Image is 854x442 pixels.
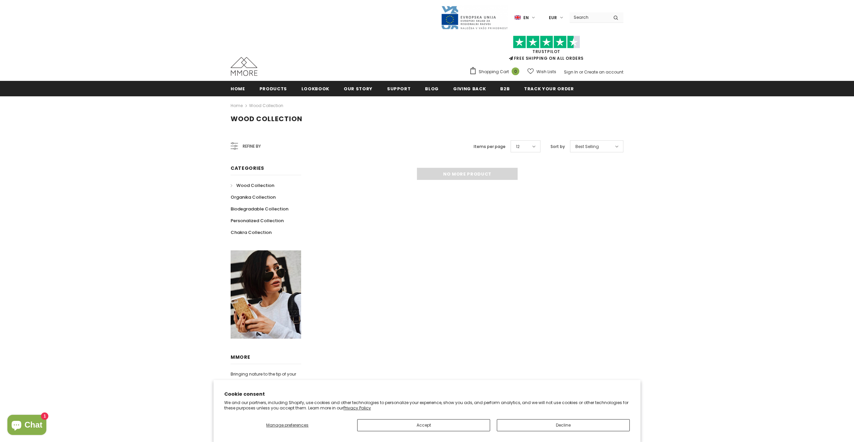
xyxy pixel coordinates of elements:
[343,405,371,411] a: Privacy Policy
[512,67,519,75] span: 0
[453,81,486,96] a: Giving back
[231,102,243,110] a: Home
[536,68,556,75] span: Wish Lists
[259,81,287,96] a: Products
[523,14,529,21] span: en
[231,114,302,124] span: Wood Collection
[500,86,510,92] span: B2B
[231,57,257,76] img: MMORE Cases
[579,69,583,75] span: or
[357,419,490,431] button: Accept
[231,227,272,238] a: Chakra Collection
[584,69,623,75] a: Create an account
[231,370,301,427] p: Bringing nature to the tip of your fingers. With hand-picked natural organic materials, every tim...
[497,419,630,431] button: Decline
[441,5,508,30] img: Javni Razpis
[236,182,274,189] span: Wood Collection
[231,215,284,227] a: Personalized Collection
[344,86,373,92] span: Our Story
[224,419,350,431] button: Manage preferences
[231,86,245,92] span: Home
[524,81,574,96] a: Track your order
[532,49,560,54] a: Trustpilot
[387,86,411,92] span: support
[570,12,608,22] input: Search Site
[469,67,523,77] a: Shopping Cart 0
[5,415,48,437] inbox-online-store-chat: Shopify online store chat
[231,206,288,212] span: Biodegradable Collection
[231,180,274,191] a: Wood Collection
[231,194,276,200] span: Organika Collection
[231,191,276,203] a: Organika Collection
[551,143,565,150] label: Sort by
[527,66,556,78] a: Wish Lists
[301,81,329,96] a: Lookbook
[513,36,580,49] img: Trust Pilot Stars
[387,81,411,96] a: support
[231,229,272,236] span: Chakra Collection
[515,15,521,20] img: i-lang-1.png
[575,143,599,150] span: Best Selling
[524,86,574,92] span: Track your order
[549,14,557,21] span: EUR
[231,217,284,224] span: Personalized Collection
[441,14,508,20] a: Javni Razpis
[425,81,439,96] a: Blog
[453,86,486,92] span: Giving back
[266,422,309,428] span: Manage preferences
[231,354,250,360] span: MMORE
[500,81,510,96] a: B2B
[224,400,630,410] p: We and our partners, including Shopify, use cookies and other technologies to personalize your ex...
[516,143,520,150] span: 12
[301,86,329,92] span: Lookbook
[224,391,630,398] h2: Cookie consent
[564,69,578,75] a: Sign In
[231,81,245,96] a: Home
[474,143,506,150] label: Items per page
[469,39,623,61] span: FREE SHIPPING ON ALL ORDERS
[243,143,261,150] span: Refine by
[249,103,283,108] a: Wood Collection
[259,86,287,92] span: Products
[231,203,288,215] a: Biodegradable Collection
[479,68,509,75] span: Shopping Cart
[344,81,373,96] a: Our Story
[425,86,439,92] span: Blog
[231,165,264,171] span: Categories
